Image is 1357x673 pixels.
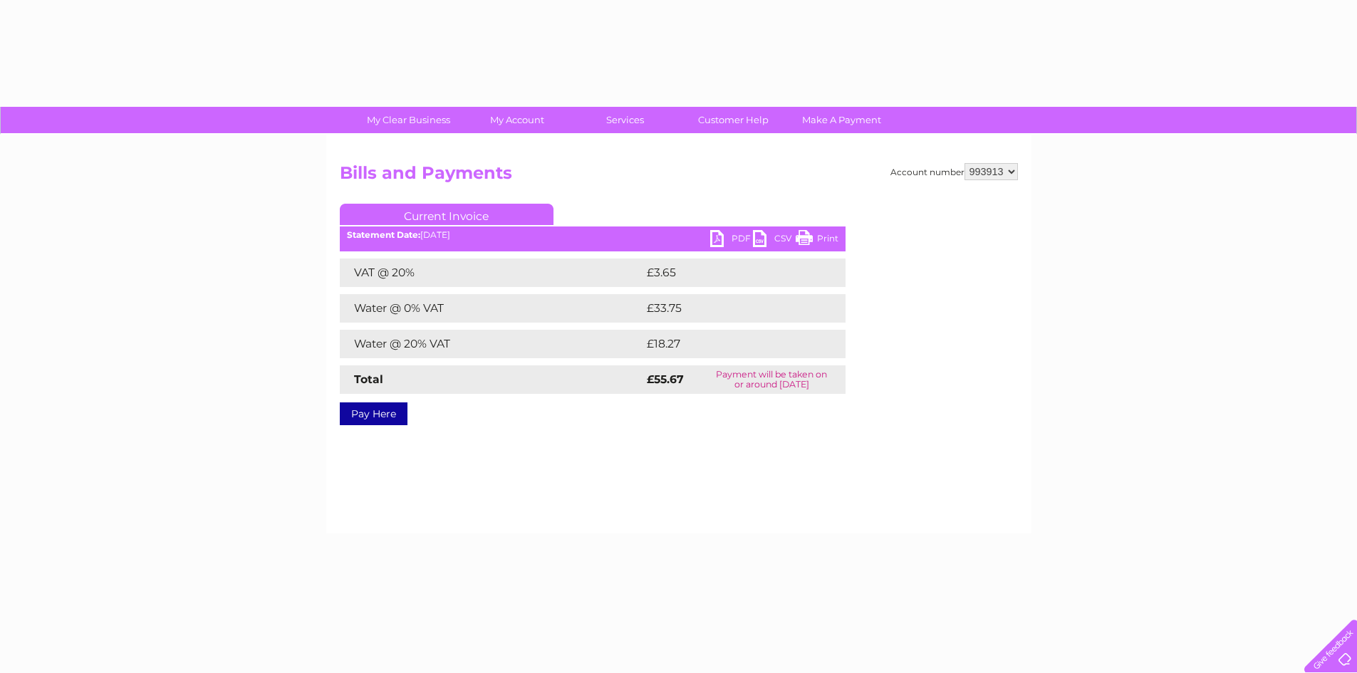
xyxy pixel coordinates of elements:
[566,107,684,133] a: Services
[783,107,900,133] a: Make A Payment
[675,107,792,133] a: Customer Help
[340,330,643,358] td: Water @ 20% VAT
[710,230,753,251] a: PDF
[350,107,467,133] a: My Clear Business
[458,107,576,133] a: My Account
[643,259,812,287] td: £3.65
[753,230,796,251] a: CSV
[698,365,846,394] td: Payment will be taken on or around [DATE]
[354,372,383,386] strong: Total
[643,294,816,323] td: £33.75
[340,204,553,225] a: Current Invoice
[340,163,1018,190] h2: Bills and Payments
[643,330,816,358] td: £18.27
[340,259,643,287] td: VAT @ 20%
[347,229,420,240] b: Statement Date:
[647,372,684,386] strong: £55.67
[796,230,838,251] a: Print
[340,230,846,240] div: [DATE]
[890,163,1018,180] div: Account number
[340,294,643,323] td: Water @ 0% VAT
[340,402,407,425] a: Pay Here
